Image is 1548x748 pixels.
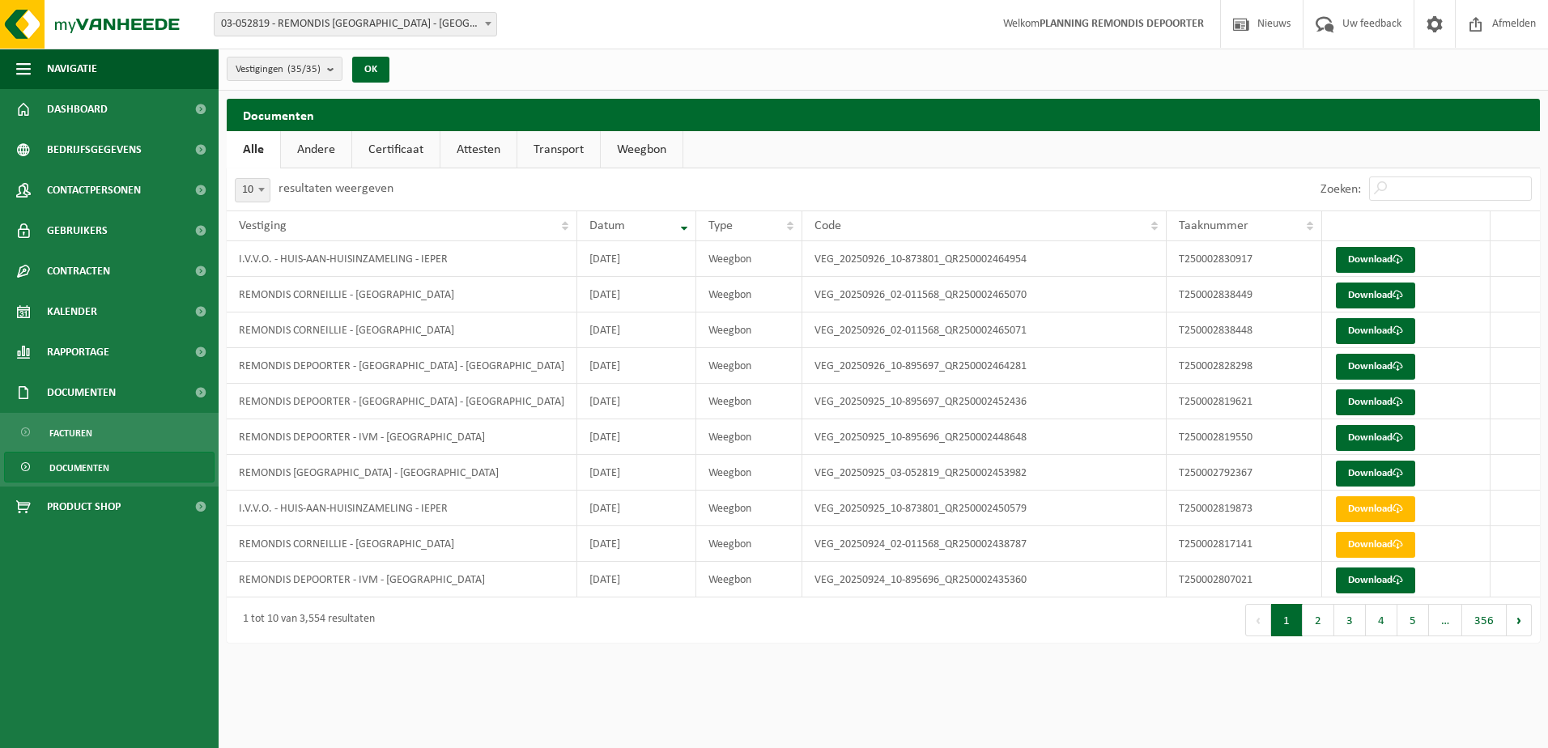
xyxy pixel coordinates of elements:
[814,219,841,232] span: Code
[287,64,321,74] count: (35/35)
[1336,425,1415,451] a: Download
[577,241,696,277] td: [DATE]
[577,348,696,384] td: [DATE]
[235,178,270,202] span: 10
[1167,277,1322,312] td: T250002838449
[696,491,802,526] td: Weegbon
[1167,526,1322,562] td: T250002817141
[1245,604,1271,636] button: Previous
[440,131,517,168] a: Attesten
[696,526,802,562] td: Weegbon
[577,455,696,491] td: [DATE]
[696,419,802,455] td: Weegbon
[1462,604,1507,636] button: 356
[802,562,1167,597] td: VEG_20250924_10-895696_QR250002435360
[214,12,497,36] span: 03-052819 - REMONDIS WEST-VLAANDEREN - OOSTENDE
[47,170,141,210] span: Contactpersonen
[696,312,802,348] td: Weegbon
[802,384,1167,419] td: VEG_20250925_10-895697_QR250002452436
[696,384,802,419] td: Weegbon
[1167,562,1322,597] td: T250002807021
[1366,604,1397,636] button: 4
[1336,567,1415,593] a: Download
[47,251,110,291] span: Contracten
[239,219,287,232] span: Vestiging
[696,241,802,277] td: Weegbon
[589,219,625,232] span: Datum
[517,131,600,168] a: Transport
[802,241,1167,277] td: VEG_20250926_10-873801_QR250002464954
[227,99,1540,130] h2: Documenten
[1336,461,1415,487] a: Download
[227,241,577,277] td: I.V.V.O. - HUIS-AAN-HUISINZAMELING - IEPER
[236,179,270,202] span: 10
[577,419,696,455] td: [DATE]
[802,277,1167,312] td: VEG_20250926_02-011568_QR250002465070
[47,49,97,89] span: Navigatie
[49,453,109,483] span: Documenten
[227,419,577,455] td: REMONDIS DEPOORTER - IVM - [GEOGRAPHIC_DATA]
[696,562,802,597] td: Weegbon
[49,418,92,448] span: Facturen
[1167,348,1322,384] td: T250002828298
[235,606,375,635] div: 1 tot 10 van 3,554 resultaten
[1397,604,1429,636] button: 5
[47,487,121,527] span: Product Shop
[227,57,342,81] button: Vestigingen(35/35)
[227,562,577,597] td: REMONDIS DEPOORTER - IVM - [GEOGRAPHIC_DATA]
[577,312,696,348] td: [DATE]
[802,419,1167,455] td: VEG_20250925_10-895696_QR250002448648
[802,491,1167,526] td: VEG_20250925_10-873801_QR250002450579
[696,348,802,384] td: Weegbon
[279,182,393,195] label: resultaten weergeven
[47,130,142,170] span: Bedrijfsgegevens
[227,348,577,384] td: REMONDIS DEPOORTER - [GEOGRAPHIC_DATA] - [GEOGRAPHIC_DATA]
[1429,604,1462,636] span: …
[802,312,1167,348] td: VEG_20250926_02-011568_QR250002465071
[696,455,802,491] td: Weegbon
[696,277,802,312] td: Weegbon
[1167,241,1322,277] td: T250002830917
[236,57,321,82] span: Vestigingen
[708,219,733,232] span: Type
[227,277,577,312] td: REMONDIS CORNEILLIE - [GEOGRAPHIC_DATA]
[1167,312,1322,348] td: T250002838448
[227,384,577,419] td: REMONDIS DEPOORTER - [GEOGRAPHIC_DATA] - [GEOGRAPHIC_DATA]
[1167,491,1322,526] td: T250002819873
[601,131,683,168] a: Weegbon
[281,131,351,168] a: Andere
[352,131,440,168] a: Certificaat
[802,526,1167,562] td: VEG_20250924_02-011568_QR250002438787
[215,13,496,36] span: 03-052819 - REMONDIS WEST-VLAANDEREN - OOSTENDE
[47,291,97,332] span: Kalender
[1334,604,1366,636] button: 3
[577,562,696,597] td: [DATE]
[4,452,215,482] a: Documenten
[1507,604,1532,636] button: Next
[47,372,116,413] span: Documenten
[1320,183,1361,196] label: Zoeken:
[577,526,696,562] td: [DATE]
[227,491,577,526] td: I.V.V.O. - HUIS-AAN-HUISINZAMELING - IEPER
[1303,604,1334,636] button: 2
[1336,354,1415,380] a: Download
[1336,318,1415,344] a: Download
[352,57,389,83] button: OK
[227,455,577,491] td: REMONDIS [GEOGRAPHIC_DATA] - [GEOGRAPHIC_DATA]
[1336,496,1415,522] a: Download
[227,131,280,168] a: Alle
[1179,219,1248,232] span: Taaknummer
[1336,247,1415,273] a: Download
[1271,604,1303,636] button: 1
[227,526,577,562] td: REMONDIS CORNEILLIE - [GEOGRAPHIC_DATA]
[577,277,696,312] td: [DATE]
[1167,455,1322,491] td: T250002792367
[47,332,109,372] span: Rapportage
[1167,419,1322,455] td: T250002819550
[577,384,696,419] td: [DATE]
[4,417,215,448] a: Facturen
[1167,384,1322,419] td: T250002819621
[47,89,108,130] span: Dashboard
[47,210,108,251] span: Gebruikers
[1336,283,1415,308] a: Download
